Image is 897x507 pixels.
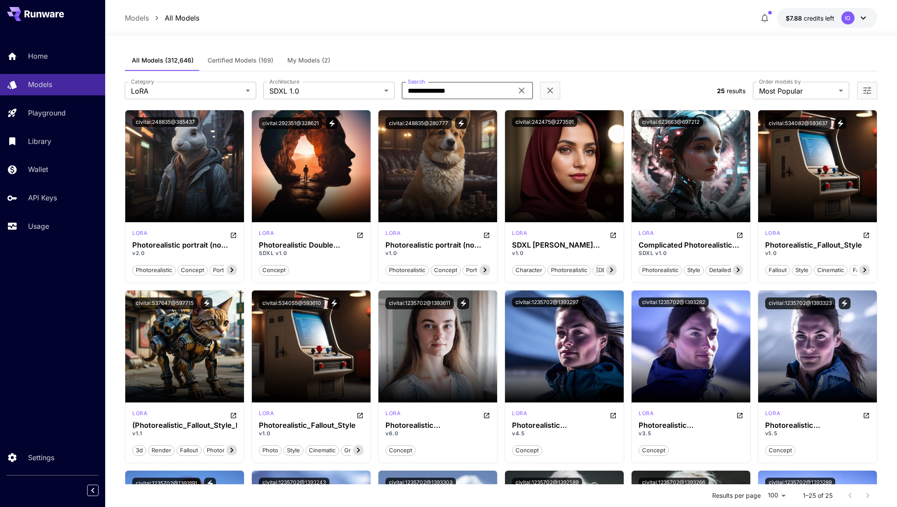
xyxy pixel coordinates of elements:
[386,266,428,275] span: photorealistic
[28,192,57,203] p: API Keys
[259,266,289,275] span: concept
[512,266,545,275] span: character
[639,478,709,487] button: civitai:1235702@1393266
[259,421,364,430] div: Photorealistic_Fallout_Style
[385,478,456,487] button: civitai:1235702@1393303
[284,446,303,455] span: style
[548,266,590,275] span: photorealistic
[717,87,725,94] span: 25
[178,266,207,275] span: concept
[792,266,812,275] span: style
[765,264,790,276] button: fallout
[259,478,329,487] button: civitai:1235702@1393243
[736,229,743,240] button: Open in CivitAI
[385,421,490,430] h3: Photorealistic [DEMOGRAPHIC_DATA]
[706,264,735,276] button: detailed
[765,229,780,237] p: lora
[385,409,400,420] div: SDXL 1.0
[512,421,617,430] h3: Photorealistic [DEMOGRAPHIC_DATA]
[786,14,834,23] div: $7.88157
[765,430,870,437] p: v5.5
[132,229,147,240] div: SDXL 1.0
[814,266,847,275] span: cinematic
[385,430,490,437] p: v6.0
[639,421,743,430] h3: Photorealistic [DEMOGRAPHIC_DATA]
[28,221,49,231] p: Usage
[259,409,274,417] p: lora
[385,444,416,456] button: concept
[639,446,668,455] span: concept
[736,409,743,420] button: Open in CivitAI
[483,229,490,240] button: Open in CivitAI
[639,117,703,127] button: civitai:623663@697212
[512,478,582,487] button: civitai:1235702@1392589
[208,56,273,64] span: Certified Models (169)
[512,117,577,127] button: civitai:242475@273591
[259,241,364,249] div: Photorealistic Double Exposure Flux - SDXL
[132,229,147,237] p: lora
[341,444,365,456] button: grainy
[639,297,709,307] button: civitai:1235702@1393282
[684,264,704,276] button: style
[639,266,682,275] span: photorealistic
[545,85,555,96] button: Clear filters (2)
[765,241,870,249] div: Photorealistic_Fallout_Style
[804,14,834,22] span: credits left
[148,446,174,455] span: render
[283,444,304,456] button: style
[777,8,877,28] button: $7.88157IG
[209,264,236,276] button: portrait
[385,249,490,257] p: v1.0
[132,241,237,249] h3: Photorealistic portrait (no trigger) - [DOMAIN_NAME]
[259,430,364,437] p: v1.0
[385,229,400,240] div: SDXL 1.0
[463,264,489,276] button: portrait
[357,229,364,240] button: Open in CivitAI
[203,444,247,456] button: photorealistic
[512,264,546,276] button: character
[803,491,833,500] p: 1–25 of 25
[512,446,542,455] span: concept
[259,264,289,276] button: concept
[706,266,734,275] span: detailed
[28,51,48,61] p: Home
[28,164,48,175] p: Wallet
[259,446,281,455] span: photo
[165,13,199,23] p: All Models
[385,297,454,309] button: civitai:1235702@1393611
[326,117,338,129] button: View trigger words
[765,409,780,420] div: SDXL 1.0
[863,409,870,420] button: Open in CivitAI
[259,117,322,129] button: civitai:292351@328621
[259,229,274,240] div: SDXL 1.0
[639,444,669,456] button: concept
[132,241,237,249] div: Photorealistic portrait (no trigger) - sliders.ntcai.xyz
[431,264,461,276] button: concept
[28,108,66,118] p: Playground
[639,409,653,417] p: lora
[269,78,299,85] label: Architecture
[132,421,237,430] div: (Photorealistic_Fallout_Style_Image)
[765,249,870,257] p: v1.0
[863,229,870,240] button: Open in CivitAI
[610,229,617,240] button: Open in CivitAI
[131,86,242,96] span: LoRA
[759,86,835,96] span: Most Popular
[132,444,146,456] button: 3d
[512,421,617,430] div: Photorealistic Female
[210,266,235,275] span: portrait
[547,264,591,276] button: photorealistic
[132,478,201,490] button: civitai:1235702@1393191
[259,297,325,309] button: civitai:534055@593610
[132,430,237,437] p: v1.1
[512,409,527,417] p: lora
[639,409,653,420] div: SDXL 1.0
[328,297,340,309] button: View trigger words
[727,87,745,94] span: results
[131,78,154,85] label: Category
[712,491,761,500] p: Results per page
[287,56,330,64] span: My Models (2)
[512,444,542,456] button: concept
[639,264,682,276] button: photorealistic
[385,241,490,249] h3: Photorealistic portrait (no trigger) - [DOMAIN_NAME]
